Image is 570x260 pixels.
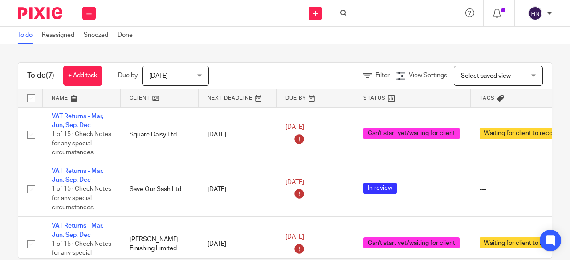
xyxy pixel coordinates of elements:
[27,71,54,80] h1: To do
[118,27,137,44] a: Done
[528,6,542,20] img: svg%3E
[149,73,168,79] span: [DATE]
[42,27,79,44] a: Reassigned
[375,72,390,79] span: Filter
[52,113,103,128] a: VAT Returns - Mar, Jun, Sep, Dec
[285,234,304,240] span: [DATE]
[52,223,103,238] a: VAT Returns - Mar, Jun, Sep, Dec
[52,131,111,156] span: 1 of 15 · Check Notes for any special circumstances
[363,183,397,194] span: In review
[461,73,511,79] span: Select saved view
[363,237,460,248] span: Can't start yet/waiting for client
[199,162,277,216] td: [DATE]
[63,66,102,86] a: + Add task
[84,27,113,44] a: Snoozed
[52,168,103,183] a: VAT Returns - Mar, Jun, Sep, Dec
[118,71,138,80] p: Due by
[363,128,460,139] span: Can't start yet/waiting for client
[121,162,199,216] td: Save Our Sash Ltd
[52,186,111,211] span: 1 of 15 · Check Notes for any special circumstances
[46,72,54,79] span: (7)
[18,27,37,44] a: To do
[199,107,277,162] td: [DATE]
[480,96,495,100] span: Tags
[409,72,447,79] span: View Settings
[285,124,304,131] span: [DATE]
[121,107,199,162] td: Square Daisy Ltd
[18,7,62,19] img: Pixie
[285,179,304,185] span: [DATE]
